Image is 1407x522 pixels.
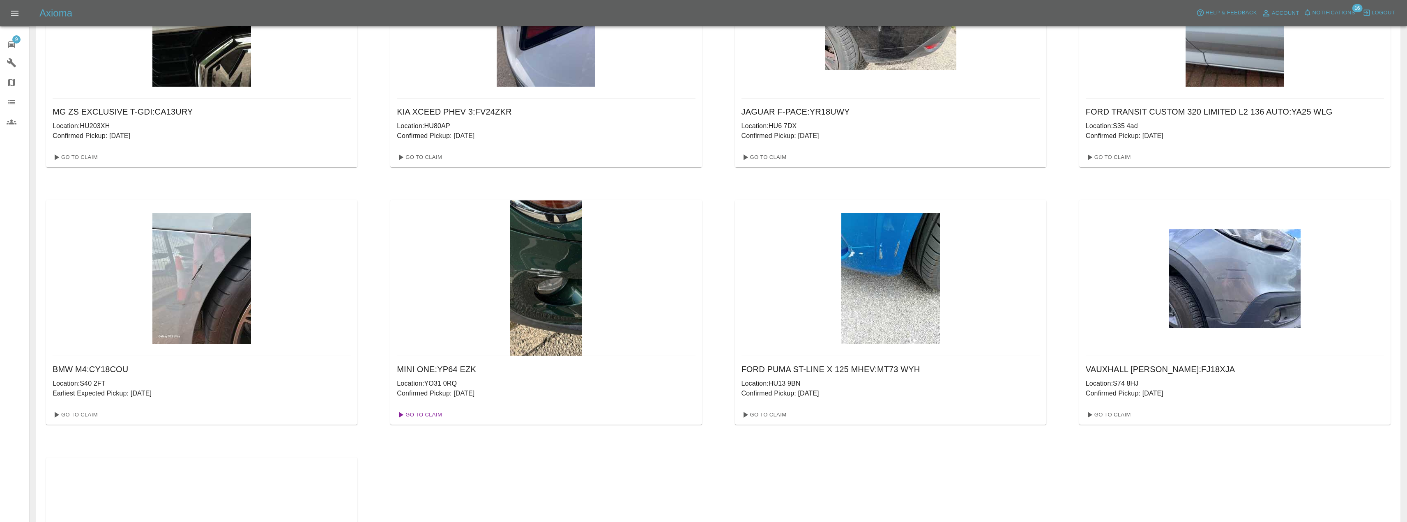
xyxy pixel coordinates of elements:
[1194,7,1259,19] button: Help & Feedback
[394,151,444,164] a: Go To Claim
[1082,151,1133,164] a: Go To Claim
[1086,121,1384,131] p: Location: S35 4ad
[1259,7,1301,20] a: Account
[741,363,1040,376] h6: FORD PUMA ST-LINE X 125 MHEV : MT73 WYH
[1086,131,1384,141] p: Confirmed Pickup: [DATE]
[53,379,351,389] p: Location: S40 2FT
[741,379,1040,389] p: Location: HU13 9BN
[49,408,100,421] a: Go To Claim
[1086,363,1384,376] h6: VAUXHALL [PERSON_NAME] : FJ18XJA
[53,363,351,376] h6: BMW M4 : CY18COU
[397,121,695,131] p: Location: HU80AP
[741,389,1040,398] p: Confirmed Pickup: [DATE]
[738,408,789,421] a: Go To Claim
[1205,8,1257,18] span: Help & Feedback
[738,151,789,164] a: Go To Claim
[397,389,695,398] p: Confirmed Pickup: [DATE]
[53,131,351,141] p: Confirmed Pickup: [DATE]
[12,35,21,44] span: 9
[397,131,695,141] p: Confirmed Pickup: [DATE]
[1361,7,1397,19] button: Logout
[741,105,1040,118] h6: JAGUAR F-PACE : YR18UWY
[53,105,351,118] h6: MG ZS EXCLUSIVE T-GDI : CA13URY
[49,151,100,164] a: Go To Claim
[53,121,351,131] p: Location: HU203XH
[1086,105,1384,118] h6: FORD TRANSIT CUSTOM 320 LIMITED L2 136 AUTO : YA25 WLG
[5,3,25,23] button: Open drawer
[39,7,72,20] h5: Axioma
[53,389,351,398] p: Earliest Expected Pickup: [DATE]
[1272,9,1299,18] span: Account
[397,105,695,118] h6: KIA XCEED PHEV 3 : FV24ZKR
[397,363,695,376] h6: MINI ONE : YP64 EZK
[1352,4,1362,12] span: 16
[1372,8,1395,18] span: Logout
[1086,379,1384,389] p: Location: S74 8HJ
[741,121,1040,131] p: Location: HU6 7DX
[394,408,444,421] a: Go To Claim
[1082,408,1133,421] a: Go To Claim
[1313,8,1355,18] span: Notifications
[1301,7,1357,19] button: Notifications
[1086,389,1384,398] p: Confirmed Pickup: [DATE]
[397,379,695,389] p: Location: YO31 0RQ
[741,131,1040,141] p: Confirmed Pickup: [DATE]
